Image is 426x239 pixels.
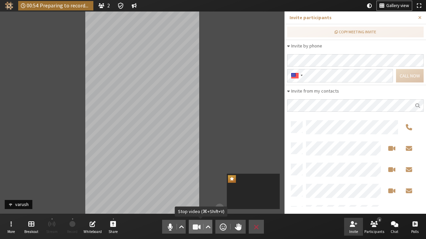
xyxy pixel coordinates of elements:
button: Invite by email [403,166,415,173]
button: Using system theme [364,1,374,10]
p: Invite participants [290,14,414,21]
button: Invite by email [403,144,415,152]
button: Copy meeting invite [287,27,424,37]
div: Recording may take up to a few minutes to start, please wait... [18,1,93,10]
button: Fullscreen [414,1,424,10]
div: Meeting details Encryption enabled [115,1,126,10]
section: Invite from my contacts [285,97,426,214]
div: grid [287,116,424,207]
button: Start streaming [42,218,61,236]
button: Preparing to record [63,218,82,236]
span: Breakout [24,230,38,234]
span: More [7,230,15,234]
button: Raise hand [231,220,246,234]
span: Preparing to record [40,3,91,8]
button: Invite participants (⌘+Shift+I) [344,218,363,236]
button: Open participant list [96,1,113,10]
span: Chat [391,230,398,234]
span: 00:54 [27,3,38,8]
button: Close sidebar [414,11,426,24]
button: Audio settings [177,220,185,234]
button: Conversation [129,1,139,10]
span: Whiteboard [84,230,102,234]
button: Open shared whiteboard [83,218,102,236]
button: Call by phone [403,123,415,131]
span: Participants [364,230,384,234]
button: Open menu [2,218,21,236]
div: United States: + 1 [287,69,305,83]
button: End or leave meeting [249,220,264,234]
button: Send a reaction [215,220,231,234]
button: Call now [396,69,424,83]
button: Open poll [405,218,424,236]
span: Stream [46,230,58,234]
span: Call now [400,73,420,79]
button: Start a video meeting [386,166,398,173]
button: Mute (⌘+Shift+A) [162,220,186,234]
button: Start a video meeting [386,187,398,195]
div: Copy meeting invite [291,29,421,35]
button: Hide [213,200,226,215]
div: Invite by phone [285,40,426,52]
span: Share [109,230,118,234]
button: Start sharing [104,218,123,236]
span: Gallery view [386,3,409,8]
button: Invite by email [403,187,415,195]
section: Invite by phone [285,52,426,85]
button: Video setting [204,220,212,234]
img: Iotum [5,2,13,10]
button: Start a video meeting [386,144,398,152]
button: Change layout [377,1,412,10]
button: Open chat [385,218,404,236]
span: Invite [349,230,358,234]
button: Manage Breakout Rooms [22,218,41,236]
button: Stop video (⌘+Shift+V) [189,220,212,234]
span: 2 [107,3,110,8]
span: Record [67,230,78,234]
button: Open participant list [365,218,384,236]
span: Polls [411,230,419,234]
span: ... [85,3,91,8]
div: varush [13,201,31,208]
div: 2 [377,217,382,223]
div: Invite from my contacts [285,85,426,97]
